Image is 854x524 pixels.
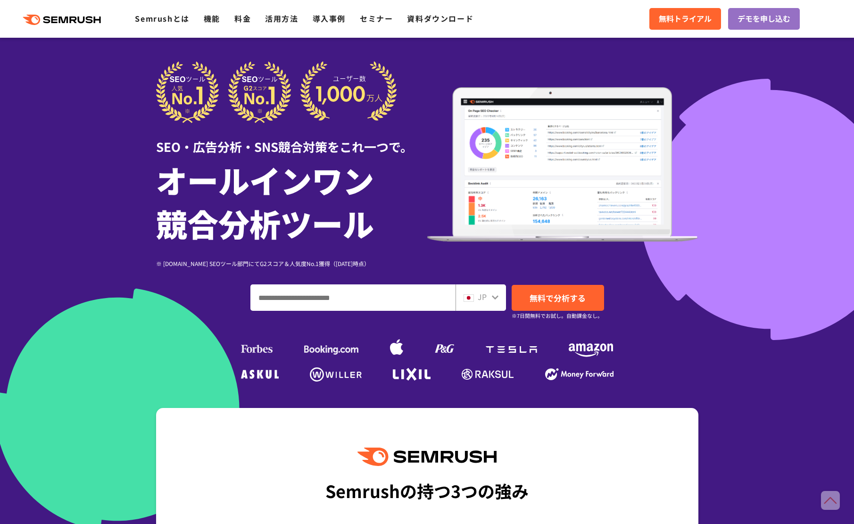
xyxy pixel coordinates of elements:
span: 無料トライアル [659,13,712,25]
span: JP [478,291,487,302]
a: Semrushとは [135,13,189,24]
img: Semrush [357,448,496,466]
span: デモを申し込む [738,13,790,25]
a: 資料ダウンロード [407,13,473,24]
h1: オールインワン 競合分析ツール [156,158,427,245]
a: 無料トライアル [649,8,721,30]
a: 機能 [204,13,220,24]
div: SEO・広告分析・SNS競合対策をこれ一つで。 [156,123,427,156]
div: Semrushの持つ3つの強み [325,473,529,508]
a: セミナー [360,13,393,24]
small: ※7日間無料でお試し。自動課金なし。 [512,311,603,320]
div: ※ [DOMAIN_NAME] SEOツール部門にてG2スコア＆人気度No.1獲得（[DATE]時点） [156,259,427,268]
a: 無料で分析する [512,285,604,311]
a: デモを申し込む [728,8,800,30]
a: 活用方法 [265,13,298,24]
span: 無料で分析する [530,292,586,304]
a: 料金 [234,13,251,24]
input: ドメイン、キーワードまたはURLを入力してください [251,285,455,310]
a: 導入事例 [313,13,346,24]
